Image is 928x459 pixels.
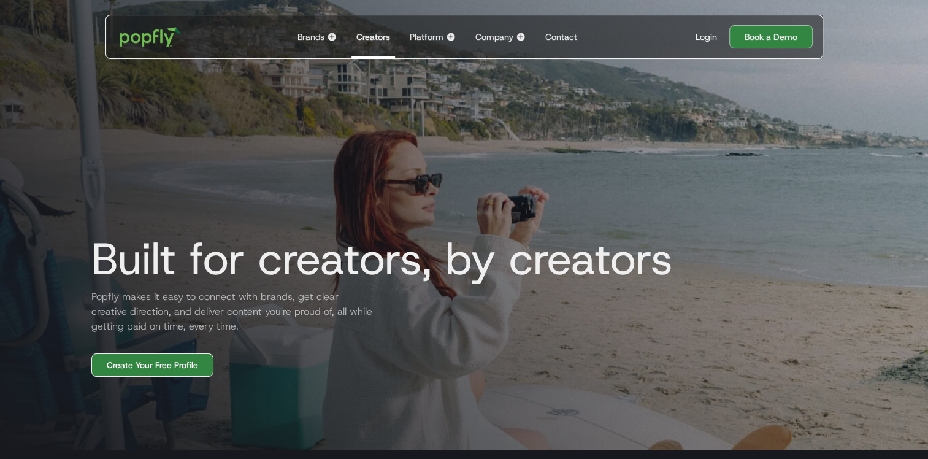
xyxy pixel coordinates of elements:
[410,31,443,43] div: Platform
[356,31,390,43] div: Creators
[696,31,717,43] div: Login
[540,15,582,58] a: Contact
[297,31,324,43] div: Brands
[729,25,813,48] a: Book a Demo
[82,290,376,334] h2: Popfly makes it easy to connect with brands, get clear creative direction, and deliver content yo...
[111,18,190,55] a: home
[91,353,213,377] a: Create Your Free Profile
[475,31,513,43] div: Company
[691,31,722,43] a: Login
[351,15,395,58] a: Creators
[545,31,577,43] div: Contact
[82,234,673,283] h1: Built for creators, by creators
